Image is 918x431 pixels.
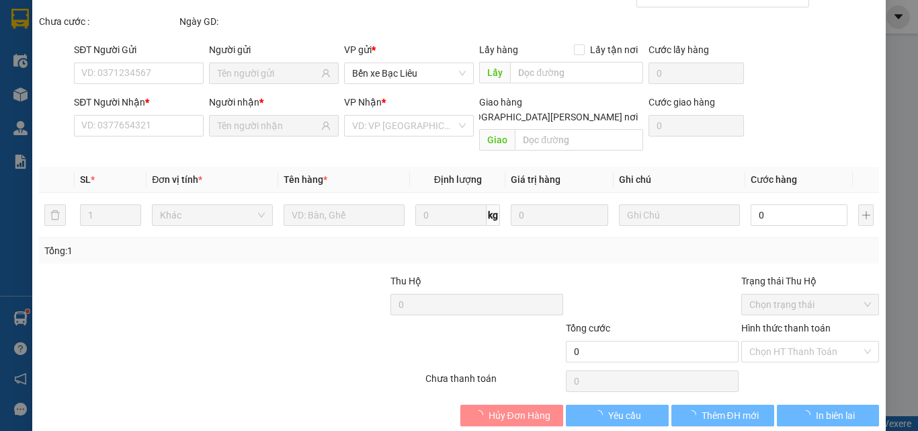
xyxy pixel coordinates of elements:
[801,410,816,420] span: loading
[593,410,608,420] span: loading
[487,204,500,226] span: kg
[160,205,265,225] span: Khác
[390,276,421,286] span: Thu Hộ
[473,410,488,420] span: loading
[584,42,642,57] span: Lấy tận nơi
[479,62,510,83] span: Lấy
[619,204,740,226] input: Ghi Chú
[751,174,797,185] span: Cước hàng
[321,121,331,130] span: user
[566,405,669,426] button: Yêu cầu
[284,204,405,226] input: VD: Bàn, Ghế
[515,129,642,151] input: Dọc đường
[209,95,339,110] div: Người nhận
[479,129,515,151] span: Giao
[352,63,466,83] span: Bến xe Bạc Liêu
[152,174,202,185] span: Đơn vị tính
[816,408,855,423] span: In biên lai
[608,408,641,423] span: Yêu cầu
[39,14,177,29] div: Chưa cước :
[858,204,874,226] button: plus
[209,42,339,57] div: Người gửi
[749,295,871,315] span: Chọn trạng thái
[424,371,565,395] div: Chưa thanh toán
[344,97,382,108] span: VP Nhận
[648,63,744,84] input: Cước lấy hàng
[217,66,319,81] input: Tên người gửi
[776,405,879,426] button: In biên lai
[284,174,327,185] span: Tên hàng
[80,174,91,185] span: SL
[44,204,66,226] button: delete
[74,95,204,110] div: SĐT Người Nhận
[566,323,610,334] span: Tổng cước
[701,408,758,423] span: Thêm ĐH mới
[488,408,550,423] span: Hủy Đơn Hàng
[741,323,831,334] label: Hình thức thanh toán
[614,167,745,193] th: Ghi chú
[344,42,474,57] div: VP gửi
[648,97,714,108] label: Cước giao hàng
[648,115,744,136] input: Cước giao hàng
[511,204,608,226] input: 0
[741,274,879,288] div: Trạng thái Thu Hộ
[510,62,642,83] input: Dọc đường
[217,118,319,133] input: Tên người nhận
[479,97,522,108] span: Giao hàng
[179,14,317,29] div: Ngày GD:
[648,44,708,55] label: Cước lấy hàng
[321,69,331,78] span: user
[74,42,204,57] div: SĐT Người Gửi
[511,174,560,185] span: Giá trị hàng
[454,110,642,124] span: [GEOGRAPHIC_DATA][PERSON_NAME] nơi
[433,174,481,185] span: Định lượng
[671,405,774,426] button: Thêm ĐH mới
[44,243,356,258] div: Tổng: 1
[686,410,701,420] span: loading
[460,405,563,426] button: Hủy Đơn Hàng
[479,44,518,55] span: Lấy hàng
